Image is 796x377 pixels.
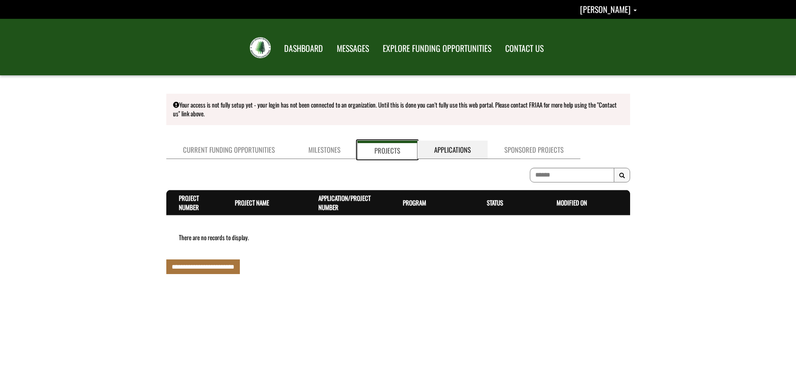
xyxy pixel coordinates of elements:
[557,198,587,207] a: Modified On
[403,198,426,207] a: Program
[250,37,271,58] img: FRIAA Submissions Portal
[278,38,329,59] a: DASHBOARD
[357,141,417,159] a: Projects
[417,141,488,159] a: Applications
[530,168,614,182] input: To search on partial text, use the asterisk (*) wildcard character.
[487,198,503,207] a: Status
[166,233,630,242] div: There are no records to display.
[318,193,371,211] a: Application/Project Number
[580,3,631,15] span: [PERSON_NAME]
[292,141,357,159] a: Milestones
[499,38,550,59] a: CONTACT US
[166,94,630,125] div: Your access is not fully setup yet - your login has not been connected to an organization. Until ...
[376,38,498,59] a: EXPLORE FUNDING OPPORTUNITIES
[277,36,550,59] nav: Main Navigation
[235,198,269,207] a: Project Name
[179,193,199,211] a: Project Number
[166,141,292,159] a: Current Funding Opportunities
[331,38,375,59] a: MESSAGES
[580,3,637,15] a: Gord Tate
[614,168,630,183] button: Search Results
[614,190,630,215] th: Actions
[488,141,580,159] a: Sponsored Projects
